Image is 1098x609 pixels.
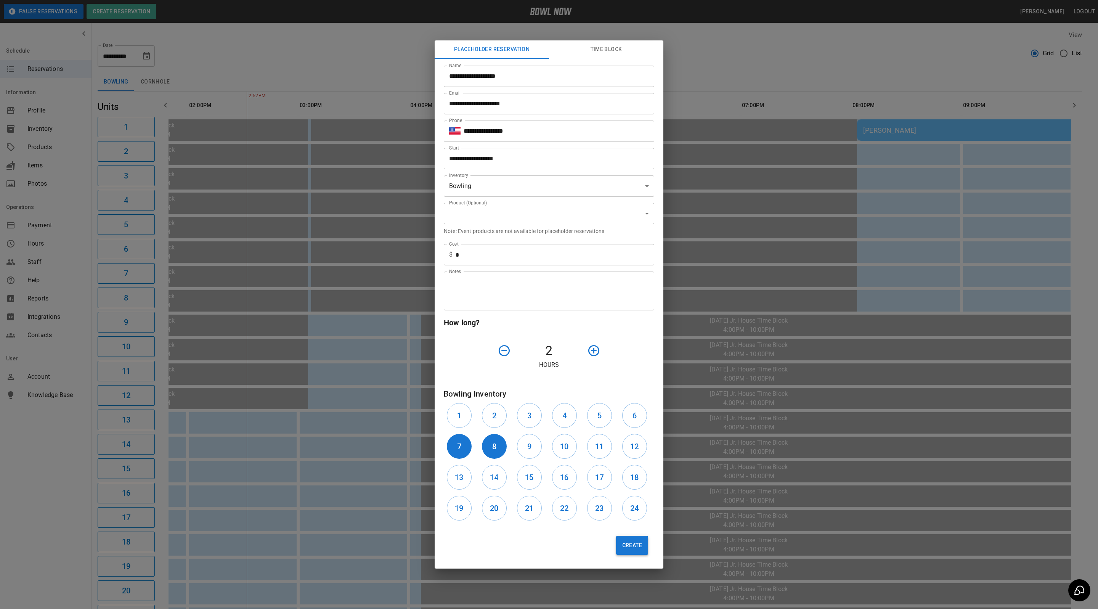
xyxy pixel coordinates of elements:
div: ​ [444,203,654,224]
h6: 16 [560,471,568,484]
h6: 12 [630,440,639,453]
button: 18 [622,465,647,490]
button: 14 [482,465,507,490]
h6: 11 [595,440,604,453]
button: 24 [622,496,647,521]
h6: 2 [492,410,496,422]
button: 23 [587,496,612,521]
h6: 9 [527,440,531,453]
h6: 24 [630,502,639,514]
h6: 4 [562,410,567,422]
h6: 20 [490,502,498,514]
p: Note: Event products are not available for placeholder reservations [444,227,654,235]
h6: 1 [457,410,461,422]
button: Create [616,536,648,555]
button: Select country [449,125,461,137]
button: 12 [622,434,647,459]
h6: 17 [595,471,604,484]
button: 9 [517,434,542,459]
button: 7 [447,434,472,459]
button: 10 [552,434,577,459]
h6: 10 [560,440,568,453]
button: 13 [447,465,472,490]
button: 20 [482,496,507,521]
h6: 18 [630,471,639,484]
h6: 23 [595,502,604,514]
h6: 19 [455,502,463,514]
h6: 5 [597,410,602,422]
div: Bowling [444,175,654,197]
button: 21 [517,496,542,521]
button: 16 [552,465,577,490]
h6: 13 [455,471,463,484]
h6: Bowling Inventory [444,388,654,400]
h6: 22 [560,502,568,514]
button: 19 [447,496,472,521]
button: 22 [552,496,577,521]
label: Start [449,145,459,151]
button: 15 [517,465,542,490]
label: Phone [449,117,462,124]
button: 11 [587,434,612,459]
button: Time Block [549,40,663,59]
button: Placeholder Reservation [435,40,549,59]
p: $ [449,250,453,259]
h4: 2 [514,343,584,359]
button: 4 [552,403,577,428]
button: 17 [587,465,612,490]
h6: 6 [632,410,637,422]
button: 1 [447,403,472,428]
button: 6 [622,403,647,428]
h6: 7 [457,440,461,453]
h6: 3 [527,410,531,422]
button: 2 [482,403,507,428]
input: Choose date, selected date is Oct 7, 2025 [444,148,649,169]
h6: How long? [444,317,654,329]
button: 8 [482,434,507,459]
h6: 14 [490,471,498,484]
h6: 21 [525,502,533,514]
h6: 8 [492,440,496,453]
button: 3 [517,403,542,428]
p: Hours [444,360,654,370]
button: 5 [587,403,612,428]
h6: 15 [525,471,533,484]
